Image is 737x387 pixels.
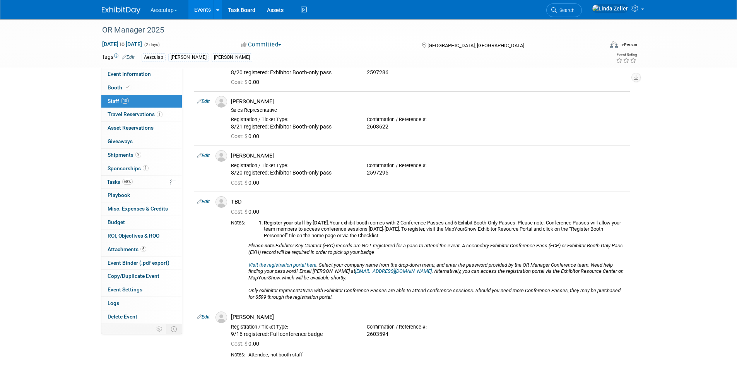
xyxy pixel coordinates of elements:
[140,246,146,252] span: 6
[367,69,491,76] div: 2597286
[166,324,182,334] td: Toggle Event Tabs
[231,152,627,159] div: [PERSON_NAME]
[231,220,245,226] div: Notes:
[108,192,130,198] span: Playbook
[101,95,182,108] a: Staff10
[367,324,491,330] div: Confirmation / Reference #:
[108,71,151,77] span: Event Information
[231,79,248,85] span: Cost: $
[118,41,126,47] span: to
[231,79,262,85] span: 0.00
[108,286,142,293] span: Event Settings
[215,196,227,208] img: Associate-Profile-5.png
[367,123,491,130] div: 2603622
[264,220,330,226] b: Register your staff by [DATE].
[197,153,210,158] a: Edit
[197,99,210,104] a: Edit
[101,68,182,81] a: Event Information
[108,111,162,117] span: Travel Reservations
[231,133,248,139] span: Cost: $
[619,42,637,48] div: In-Person
[108,98,129,104] span: Staff
[238,41,284,49] button: Committed
[231,180,248,186] span: Cost: $
[108,84,131,91] span: Booth
[101,257,182,270] a: Event Binder (.pdf export)
[101,270,182,283] a: Copy/Duplicate Event
[231,331,355,338] div: 9/16 registered: Full conference badge
[108,152,141,158] span: Shipments
[231,313,627,321] div: [PERSON_NAME]
[248,243,275,248] i: Please note:
[101,81,182,94] a: Booth
[108,260,169,266] span: Event Binder (.pdf export)
[231,352,245,358] div: Notes:
[126,85,130,89] i: Booth reservation complete
[231,341,262,347] span: 0.00
[108,219,125,225] span: Budget
[367,170,491,176] div: 2597295
[153,324,166,334] td: Personalize Event Tab Strip
[231,324,355,330] div: Registration / Ticket Type:
[231,198,627,205] div: TBD
[610,41,618,48] img: Format-Inperson.png
[122,55,135,60] a: Edit
[367,116,491,123] div: Confirmation / Reference #:
[558,40,638,52] div: Event Format
[108,313,137,320] span: Delete Event
[197,314,210,320] a: Edit
[108,273,159,279] span: Copy/Duplicate Event
[108,205,168,212] span: Misc. Expenses & Credits
[231,116,355,123] div: Registration / Ticket Type:
[121,98,129,104] span: 10
[101,135,182,148] a: Giveaways
[168,53,209,62] div: [PERSON_NAME]
[264,220,627,239] li: Your exhibit booth comes with 2 Conference Passes and 6 Exhibit Booth-Only Passes. Please note, C...
[367,163,491,169] div: Confirmation / Reference #:
[197,199,210,204] a: Edit
[108,125,154,131] span: Asset Reservations
[427,43,524,48] span: [GEOGRAPHIC_DATA], [GEOGRAPHIC_DATA]
[248,262,316,268] a: Visit the registration portal here
[367,331,491,338] div: 2603594
[101,297,182,310] a: Logs
[248,243,623,255] i: Exhibitor Key Contact (EKC) records are NOT registered for a pass to attend the event. A secondar...
[215,150,227,162] img: Associate-Profile-5.png
[102,53,135,62] td: Tags
[231,209,248,215] span: Cost: $
[546,3,582,17] a: Search
[101,310,182,324] a: Delete Event
[215,96,227,108] img: Associate-Profile-5.png
[101,229,182,243] a: ROI, Objectives & ROO
[108,165,149,171] span: Sponsorships
[248,262,624,281] i: . Select your company name from the drop-down menu, and enter the password provided by the OR Man...
[101,216,182,229] a: Budget
[101,122,182,135] a: Asset Reservations
[108,233,159,239] span: ROI, Objectives & ROO
[355,268,432,274] a: [EMAIL_ADDRESS][DOMAIN_NAME]
[231,69,355,76] div: 8/20 registered: Exhibitor Booth-only pass
[157,111,162,117] span: 1
[101,108,182,121] a: Travel Reservations1
[231,107,627,113] div: Sales Representative
[144,42,160,47] span: (2 days)
[101,202,182,216] a: Misc. Expenses & Credits
[142,53,166,62] div: Aesculap
[231,170,355,176] div: 8/20 registered: Exhibitor Booth-only pass
[231,123,355,130] div: 8/21 registered: Exhibitor Booth-only pass
[616,53,637,57] div: Event Rating
[102,41,142,48] span: [DATE] [DATE]
[108,300,119,306] span: Logs
[101,243,182,256] a: Attachments6
[101,149,182,162] a: Shipments2
[101,189,182,202] a: Playbook
[231,209,262,215] span: 0.00
[99,23,592,37] div: OR Manager 2025
[143,165,149,171] span: 1
[248,352,627,358] div: Attendee, not booth staff
[231,180,262,186] span: 0.00
[101,283,182,296] a: Event Settings
[215,312,227,323] img: Associate-Profile-5.png
[108,246,146,252] span: Attachments
[135,152,141,158] span: 2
